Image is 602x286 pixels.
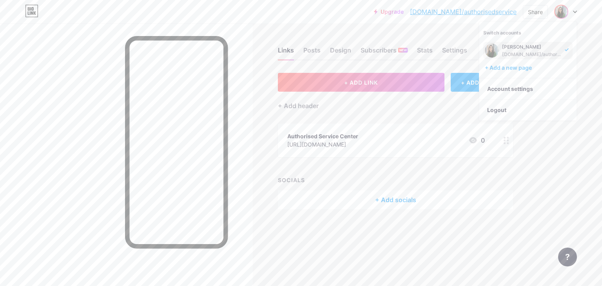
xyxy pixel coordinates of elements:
[278,176,513,184] div: SOCIALS
[278,45,294,60] div: Links
[344,79,378,86] span: + ADD LINK
[278,190,513,209] div: + Add socials
[330,45,351,60] div: Design
[485,43,499,58] img: authorisedservice
[287,140,358,148] div: [URL][DOMAIN_NAME]
[502,51,562,58] div: [DOMAIN_NAME]/authorisedservice
[374,9,404,15] a: Upgrade
[287,132,358,140] div: Authorised Service Center
[361,45,408,60] div: Subscribers
[479,78,577,100] a: Account settings
[485,64,573,72] div: + Add a new page
[479,100,577,121] li: Logout
[417,45,433,60] div: Stats
[399,48,407,52] span: NEW
[483,30,521,36] span: Switch accounts
[528,8,543,16] div: Share
[502,44,562,50] div: [PERSON_NAME]
[442,45,467,60] div: Settings
[278,101,319,110] div: + Add header
[468,136,485,145] div: 0
[410,7,517,16] a: [DOMAIN_NAME]/authorisedservice
[303,45,321,60] div: Posts
[278,73,444,92] button: + ADD LINK
[555,5,568,18] img: authorisedservice
[451,73,513,92] div: + ADD EMBED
